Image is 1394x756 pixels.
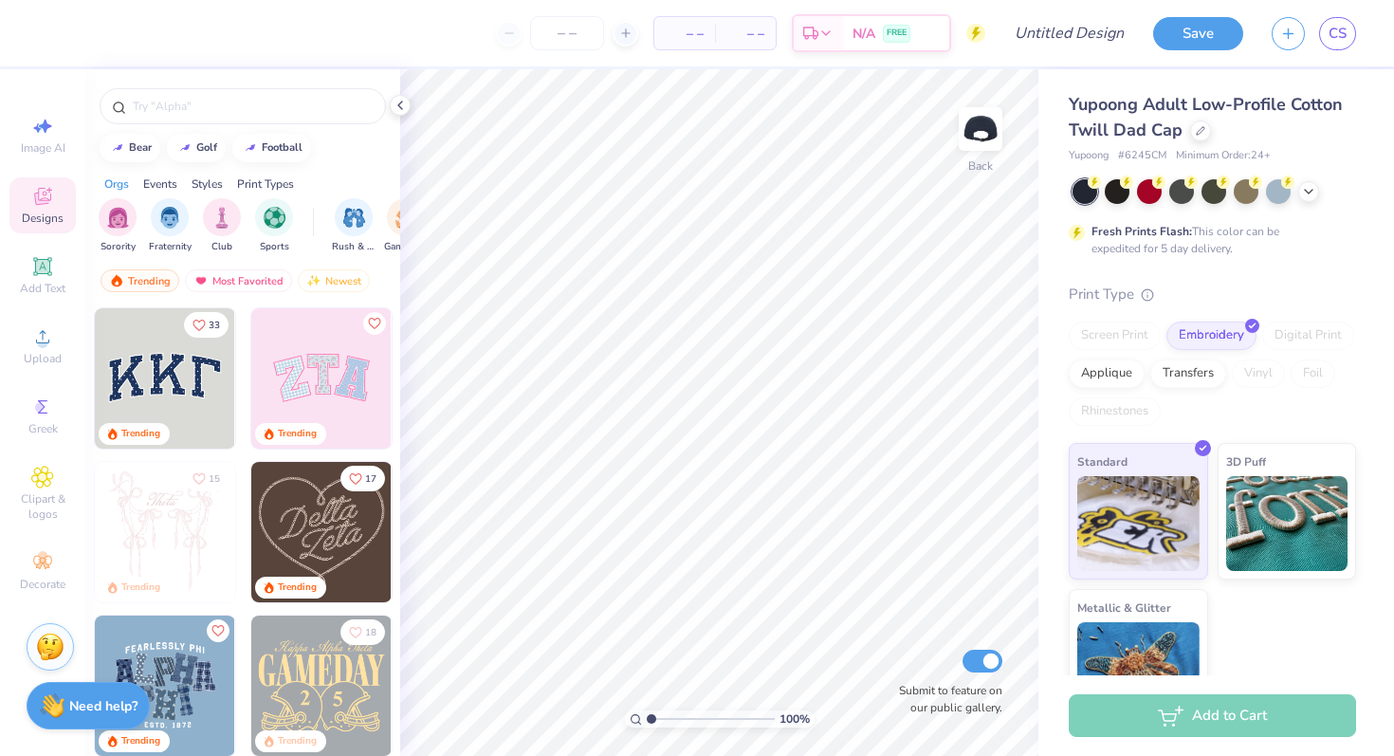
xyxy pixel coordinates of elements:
[121,581,160,595] div: Trending
[1232,360,1285,388] div: Vinyl
[887,27,907,40] span: FREE
[332,240,376,254] span: Rush & Bid
[262,142,303,153] div: football
[343,207,365,229] img: Rush & Bid Image
[384,240,428,254] span: Game Day
[243,142,258,154] img: trend_line.gif
[1226,476,1348,571] img: 3D Puff
[95,308,235,449] img: 3b9aba4f-e317-4aa7-a679-c95a879539bd
[780,710,810,728] span: 100 %
[340,466,385,491] button: Like
[1000,14,1139,52] input: Untitled Design
[207,619,229,642] button: Like
[1166,322,1256,350] div: Embroidery
[251,308,392,449] img: 9980f5e8-e6a1-4b4a-8839-2b0e9349023c
[298,269,370,292] div: Newest
[209,474,220,484] span: 15
[101,269,179,292] div: Trending
[726,24,764,44] span: – –
[104,175,129,193] div: Orgs
[1069,360,1145,388] div: Applique
[1077,476,1200,571] img: Standard
[211,207,232,229] img: Club Image
[1319,17,1356,50] a: CS
[968,157,993,175] div: Back
[184,312,229,338] button: Like
[1118,148,1166,164] span: # 6245CM
[184,466,229,491] button: Like
[1091,223,1325,257] div: This color can be expedited for 5 day delivery.
[530,16,604,50] input: – –
[107,207,129,229] img: Sorority Image
[1150,360,1226,388] div: Transfers
[234,308,375,449] img: edfb13fc-0e43-44eb-bea2-bf7fc0dd67f9
[232,134,311,162] button: football
[149,240,192,254] span: Fraternity
[1077,452,1128,471] span: Standard
[251,462,392,602] img: 12710c6a-dcc0-49ce-8688-7fe8d5f96fe2
[255,198,293,254] button: filter button
[278,581,317,595] div: Trending
[962,110,1000,148] img: Back
[203,198,241,254] div: filter for Club
[95,616,235,756] img: 5a4b4175-9e88-49c8-8a23-26d96782ddc6
[149,198,192,254] button: filter button
[21,140,65,156] span: Image AI
[264,207,285,229] img: Sports Image
[234,462,375,602] img: d12a98c7-f0f7-4345-bf3a-b9f1b718b86e
[365,628,376,637] span: 18
[306,274,321,287] img: Newest.gif
[889,682,1002,716] label: Submit to feature on our public gallery.
[121,734,160,748] div: Trending
[167,134,226,162] button: golf
[203,198,241,254] button: filter button
[391,308,531,449] img: 5ee11766-d822-42f5-ad4e-763472bf8dcf
[1077,598,1171,618] span: Metallic & Glitter
[1069,322,1161,350] div: Screen Print
[193,274,209,287] img: most_fav.gif
[101,240,136,254] span: Sorority
[1069,148,1109,164] span: Yupoong
[109,274,124,287] img: trending.gif
[260,240,289,254] span: Sports
[95,462,235,602] img: 83dda5b0-2158-48ca-832c-f6b4ef4c4536
[159,207,180,229] img: Fraternity Image
[1153,17,1243,50] button: Save
[185,269,292,292] div: Most Favorited
[100,134,160,162] button: bear
[1262,322,1354,350] div: Digital Print
[209,321,220,330] span: 33
[131,97,374,116] input: Try "Alpha"
[391,616,531,756] img: 2b704b5a-84f6-4980-8295-53d958423ff9
[192,175,223,193] div: Styles
[363,312,386,335] button: Like
[9,491,76,522] span: Clipart & logos
[196,142,217,153] div: golf
[1069,93,1343,141] span: Yupoong Adult Low-Profile Cotton Twill Dad Cap
[395,207,417,229] img: Game Day Image
[666,24,704,44] span: – –
[384,198,428,254] div: filter for Game Day
[99,198,137,254] button: filter button
[340,619,385,645] button: Like
[234,616,375,756] img: a3f22b06-4ee5-423c-930f-667ff9442f68
[121,427,160,441] div: Trending
[1069,284,1356,305] div: Print Type
[365,474,376,484] span: 17
[129,142,152,153] div: bear
[1069,397,1161,426] div: Rhinestones
[1226,452,1266,471] span: 3D Puff
[110,142,125,154] img: trend_line.gif
[1329,23,1347,45] span: CS
[853,24,875,44] span: N/A
[149,198,192,254] div: filter for Fraternity
[1291,360,1335,388] div: Foil
[384,198,428,254] button: filter button
[255,198,293,254] div: filter for Sports
[69,697,138,715] strong: Need help?
[1176,148,1271,164] span: Minimum Order: 24 +
[332,198,376,254] button: filter button
[24,351,62,366] span: Upload
[211,240,232,254] span: Club
[391,462,531,602] img: ead2b24a-117b-4488-9b34-c08fd5176a7b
